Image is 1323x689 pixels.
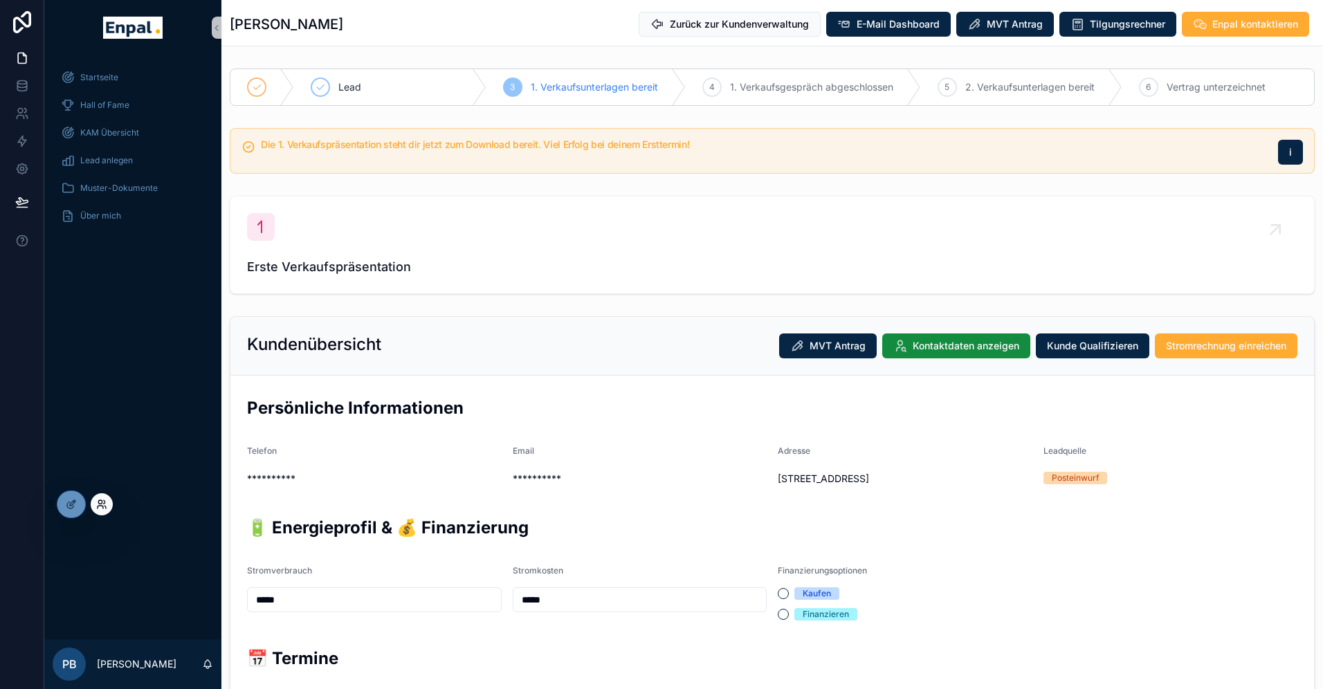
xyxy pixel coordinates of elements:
[80,210,121,221] span: Über mich
[80,183,158,194] span: Muster-Dokumente
[965,80,1095,94] span: 2. Verkaufsunterlagen bereit
[913,339,1019,353] span: Kontaktdaten anzeigen
[803,608,849,621] div: Finanzieren
[261,140,1267,149] h5: Die 1. Verkaufspräsentation steht dir jetzt zum Download bereit. Viel Erfolg bei deinem Ersttermin!
[53,120,213,145] a: KAM Übersicht
[1036,333,1149,358] button: Kunde Qualifizieren
[80,155,133,166] span: Lead anlegen
[1289,145,1292,159] span: i
[247,333,381,356] h2: Kundenübersicht
[810,339,866,353] span: MVT Antrag
[987,17,1043,31] span: MVT Antrag
[53,148,213,173] a: Lead anlegen
[778,445,810,456] span: Adresse
[670,17,809,31] span: Zurück zur Kundenverwaltung
[80,72,118,83] span: Startseite
[247,565,312,576] span: Stromverbrauch
[857,17,940,31] span: E-Mail Dashboard
[1090,17,1165,31] span: Tilgungsrechner
[1052,472,1099,484] div: Posteinwurf
[230,196,1314,293] a: Erste Verkaufspräsentation
[945,82,949,93] span: 5
[803,587,831,600] div: Kaufen
[510,82,515,93] span: 3
[230,15,343,34] h1: [PERSON_NAME]
[1166,339,1286,353] span: Stromrechnung einreichen
[1155,333,1297,358] button: Stromrechnung einreichen
[709,82,715,93] span: 4
[338,80,361,94] span: Lead
[778,565,867,576] span: Finanzierungsoptionen
[1146,82,1151,93] span: 6
[882,333,1030,358] button: Kontaktdaten anzeigen
[1059,12,1176,37] button: Tilgungsrechner
[1212,17,1298,31] span: Enpal kontaktieren
[1043,445,1086,456] span: Leadquelle
[53,65,213,90] a: Startseite
[513,445,534,456] span: Email
[1047,339,1138,353] span: Kunde Qualifizieren
[779,333,877,358] button: MVT Antrag
[247,257,1297,277] span: Erste Verkaufspräsentation
[778,472,1032,486] span: [STREET_ADDRESS]
[956,12,1054,37] button: MVT Antrag
[80,100,129,111] span: Hall of Fame
[44,55,221,246] div: scrollable content
[513,565,563,576] span: Stromkosten
[53,203,213,228] a: Über mich
[639,12,821,37] button: Zurück zur Kundenverwaltung
[62,656,77,672] span: PB
[53,93,213,118] a: Hall of Fame
[80,127,139,138] span: KAM Übersicht
[247,396,1297,419] h2: Persönliche Informationen
[730,80,893,94] span: 1. Verkaufsgespräch abgeschlossen
[97,657,176,671] p: [PERSON_NAME]
[247,516,1297,539] h2: 🔋 Energieprofil & 💰 Finanzierung
[1182,12,1309,37] button: Enpal kontaktieren
[103,17,162,39] img: App logo
[247,445,277,456] span: Telefon
[531,80,658,94] span: 1. Verkaufsunterlagen bereit
[1278,140,1303,165] button: i
[53,176,213,201] a: Muster-Dokumente
[826,12,951,37] button: E-Mail Dashboard
[247,647,1297,670] h2: 📅 Termine
[1167,80,1266,94] span: Vertrag unterzeichnet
